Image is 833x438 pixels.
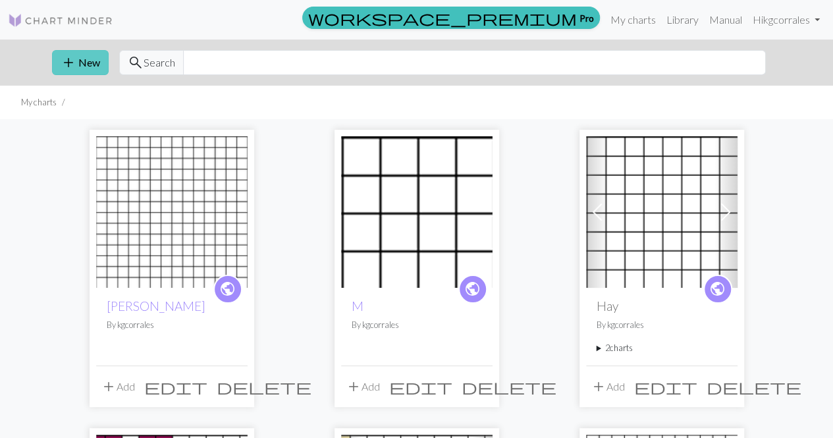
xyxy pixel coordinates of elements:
span: add [101,377,117,396]
p: By kgcorrales [352,319,482,331]
span: edit [634,377,697,396]
summary: 2charts [597,342,727,354]
span: public [464,279,481,299]
i: Edit [389,379,452,395]
button: Delete [212,374,316,399]
a: Hay [586,204,738,217]
i: public [219,276,236,302]
a: Library [661,7,704,33]
button: New [52,50,109,75]
h2: Hay [597,298,727,314]
span: search [128,53,144,72]
span: edit [144,377,207,396]
p: By kgcorrales [107,319,237,331]
button: Edit [630,374,702,399]
span: Search [144,55,175,70]
button: Delete [457,374,561,399]
a: public [458,275,487,304]
a: My charts [605,7,661,33]
a: public [213,275,242,304]
i: Edit [144,379,207,395]
img: M [341,136,493,288]
a: Hikgcorrales [747,7,825,33]
a: [PERSON_NAME] [107,298,205,314]
button: Add [341,374,385,399]
a: M [341,204,493,217]
span: add [591,377,606,396]
span: add [346,377,362,396]
i: Edit [634,379,697,395]
a: M [352,298,363,314]
span: public [709,279,726,299]
span: add [61,53,76,72]
span: public [219,279,236,299]
span: delete [707,377,801,396]
span: delete [462,377,556,396]
a: public [703,275,732,304]
i: public [464,276,481,302]
img: Logo [8,13,113,28]
span: delete [217,377,311,396]
i: public [709,276,726,302]
button: Add [586,374,630,399]
li: My charts [21,96,57,109]
button: Edit [385,374,457,399]
img: Hay [586,136,738,288]
a: Pro [302,7,600,29]
span: edit [389,377,452,396]
a: Manual [704,7,747,33]
a: Fisher [96,204,248,217]
button: Add [96,374,140,399]
img: Fisher [96,136,248,288]
p: By kgcorrales [597,319,727,331]
span: workspace_premium [308,9,577,27]
button: Edit [140,374,212,399]
button: Delete [702,374,806,399]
